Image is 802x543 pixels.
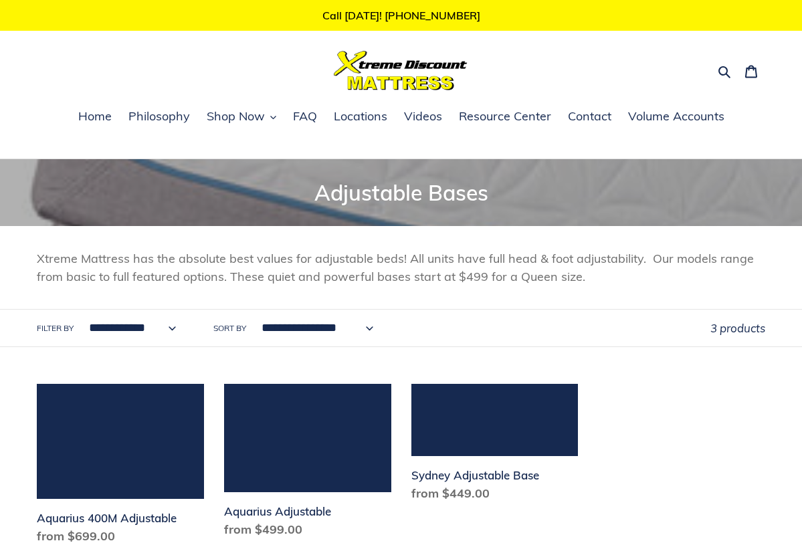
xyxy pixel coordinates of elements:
[561,107,618,127] a: Contact
[213,322,246,334] label: Sort by
[397,107,449,127] a: Videos
[404,108,442,124] span: Videos
[411,384,579,508] a: Sydney Adjustable Base
[334,51,468,90] img: Xtreme Discount Mattress
[568,108,611,124] span: Contact
[72,107,118,127] a: Home
[200,107,283,127] button: Shop Now
[334,108,387,124] span: Locations
[293,108,317,124] span: FAQ
[122,107,197,127] a: Philosophy
[621,107,731,127] a: Volume Accounts
[78,108,112,124] span: Home
[452,107,558,127] a: Resource Center
[628,108,724,124] span: Volume Accounts
[710,321,765,335] span: 3 products
[314,179,488,206] span: Adjustable Bases
[286,107,324,127] a: FAQ
[37,322,74,334] label: Filter by
[207,108,265,124] span: Shop Now
[37,249,765,286] p: Xtreme Mattress has the absolute best values for adjustable beds! All units have full head & foot...
[327,107,394,127] a: Locations
[128,108,190,124] span: Philosophy
[459,108,551,124] span: Resource Center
